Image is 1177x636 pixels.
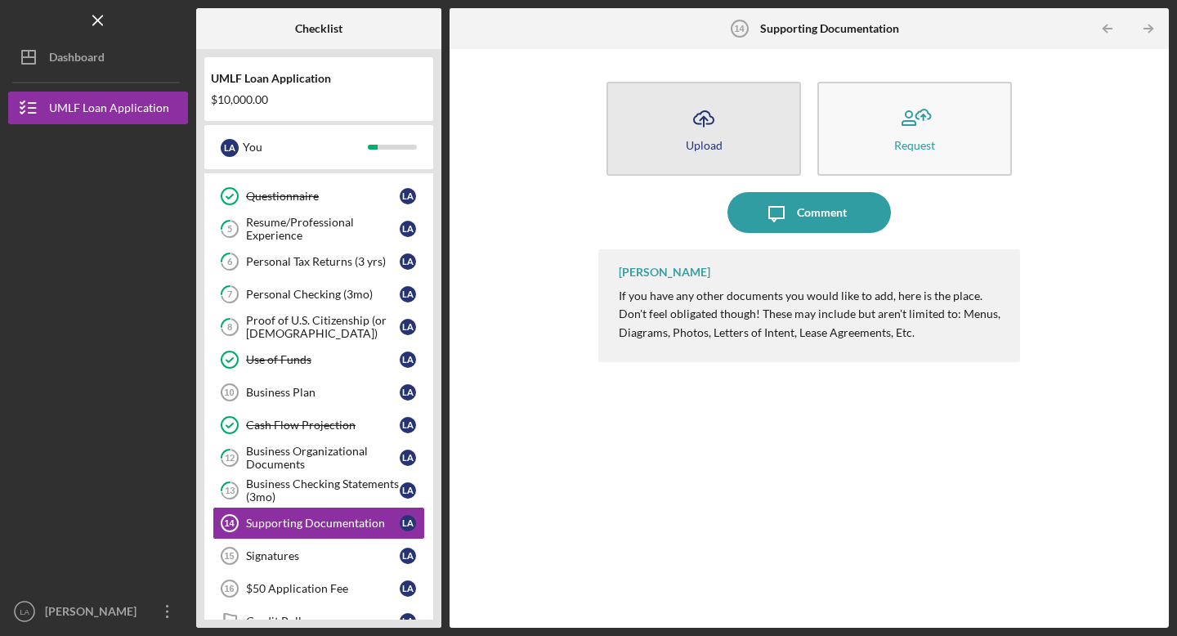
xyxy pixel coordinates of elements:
div: You [243,133,368,161]
div: L A [400,450,416,466]
div: Dashboard [49,41,105,78]
div: Questionnaire [246,190,400,203]
p: If you have any other documents you would like to add, here is the place. Don't feel obligated th... [619,287,1004,342]
button: Dashboard [8,41,188,74]
b: Checklist [295,22,342,35]
a: QuestionnaireLA [213,180,425,213]
div: Upload [686,139,723,151]
div: Business Checking Statements (3mo) [246,477,400,504]
div: L A [400,188,416,204]
button: UMLF Loan Application [8,92,188,124]
div: L A [400,548,416,564]
tspan: 13 [225,486,235,496]
div: Credit Pull [246,615,400,628]
div: L A [400,417,416,433]
div: Personal Checking (3mo) [246,288,400,301]
tspan: 8 [227,322,232,333]
div: [PERSON_NAME] [619,266,710,279]
div: Personal Tax Returns (3 yrs) [246,255,400,268]
a: 7Personal Checking (3mo)LA [213,278,425,311]
div: UMLF Loan Application [211,72,427,85]
button: Request [817,82,1012,176]
a: 10Business PlanLA [213,376,425,409]
tspan: 7 [227,289,233,300]
div: L A [400,613,416,629]
div: L A [400,286,416,302]
a: 12Business Organizational DocumentsLA [213,441,425,474]
button: Upload [606,82,801,176]
tspan: 16 [224,584,234,593]
div: [PERSON_NAME] [41,595,147,632]
div: L A [400,580,416,597]
tspan: 10 [224,387,234,397]
tspan: 5 [227,224,232,235]
div: Request [894,139,935,151]
div: $50 Application Fee [246,582,400,595]
a: 13Business Checking Statements (3mo)LA [213,474,425,507]
a: Use of FundsLA [213,343,425,376]
div: Business Plan [246,386,400,399]
div: Proof of U.S. Citizenship (or [DEMOGRAPHIC_DATA]) [246,314,400,340]
tspan: 12 [225,453,235,464]
div: L A [400,221,416,237]
div: L A [400,384,416,401]
tspan: 14 [224,518,235,528]
div: Resume/Professional Experience [246,216,400,242]
div: Cash Flow Projection [246,419,400,432]
div: Use of Funds [246,353,400,366]
text: LA [20,607,29,616]
tspan: 15 [224,551,234,561]
div: L A [400,482,416,499]
a: Cash Flow ProjectionLA [213,409,425,441]
div: L A [400,253,416,270]
tspan: 6 [227,257,233,267]
div: L A [221,139,239,157]
div: L A [400,319,416,335]
div: UMLF Loan Application [49,92,169,128]
div: Supporting Documentation [246,517,400,530]
a: 5Resume/Professional ExperienceLA [213,213,425,245]
a: 14Supporting DocumentationLA [213,507,425,540]
div: Signatures [246,549,400,562]
div: L A [400,352,416,368]
button: LA[PERSON_NAME] [8,595,188,628]
b: Supporting Documentation [760,22,899,35]
div: L A [400,515,416,531]
div: Comment [797,192,847,233]
tspan: 14 [734,24,745,34]
button: Comment [727,192,891,233]
a: 6Personal Tax Returns (3 yrs)LA [213,245,425,278]
div: $10,000.00 [211,93,427,106]
div: Business Organizational Documents [246,445,400,471]
a: 16$50 Application FeeLA [213,572,425,605]
a: 8Proof of U.S. Citizenship (or [DEMOGRAPHIC_DATA])LA [213,311,425,343]
a: 15SignaturesLA [213,540,425,572]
